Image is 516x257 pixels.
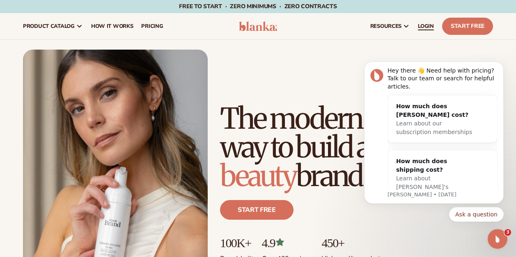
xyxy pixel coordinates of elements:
[370,23,401,30] span: resources
[19,13,87,39] a: product catalog
[220,104,493,190] h1: The modern way to build a brand
[137,13,167,39] a: pricing
[366,13,414,39] a: resources
[220,236,254,250] p: 100K+
[418,23,434,30] span: LOGIN
[352,52,516,253] iframe: Intercom notifications message
[488,229,507,249] iframe: Intercom live chat
[505,229,511,236] span: 3
[91,23,133,30] span: How It Works
[141,23,163,30] span: pricing
[23,23,75,30] span: product catalog
[262,236,314,250] p: 4.9
[179,2,337,10] span: Free to start · ZERO minimums · ZERO contracts
[220,158,296,194] span: beauty
[87,13,138,39] a: How It Works
[239,21,277,31] img: logo
[220,200,294,220] a: Start free
[442,18,493,35] a: Start Free
[414,13,438,39] a: LOGIN
[321,236,383,250] p: 450+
